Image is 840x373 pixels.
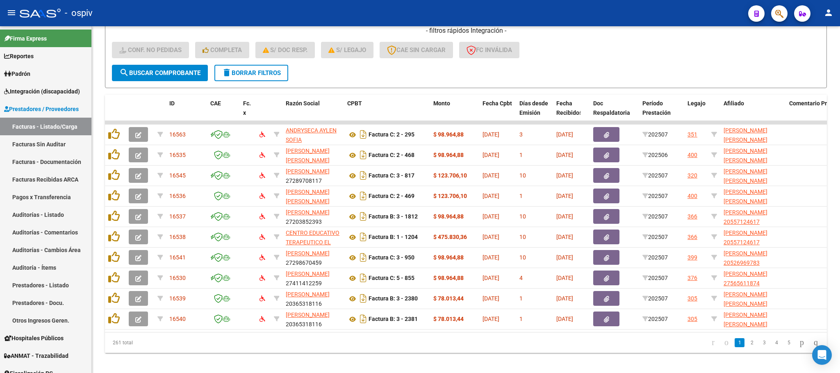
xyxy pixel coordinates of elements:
[433,213,464,220] strong: $ 98.964,88
[358,128,369,141] i: Descargar documento
[483,254,499,261] span: [DATE]
[796,338,808,347] a: go to next page
[516,95,553,131] datatable-header-cell: Días desde Emisión
[770,336,783,350] li: page 4
[369,275,414,282] strong: Factura C: 5 - 855
[328,46,366,54] span: S/ legajo
[358,312,369,325] i: Descargar documento
[214,65,288,81] button: Borrar Filtros
[430,95,479,131] datatable-header-cell: Monto
[222,68,232,77] mat-icon: delete
[733,336,746,350] li: page 1
[286,249,341,266] div: 27298670459
[642,275,668,281] span: 202507
[263,46,308,54] span: S/ Doc Resp.
[519,254,526,261] span: 10
[687,232,697,242] div: 366
[747,338,757,347] a: 2
[687,130,697,139] div: 351
[286,290,341,307] div: 20365318116
[169,234,186,240] span: 16538
[479,95,516,131] datatable-header-cell: Fecha Cpbt
[724,209,767,225] span: [PERSON_NAME] 20557124617
[369,234,418,241] strong: Factura B: 1 - 1204
[687,191,697,201] div: 400
[519,131,523,138] span: 3
[556,254,573,261] span: [DATE]
[166,95,207,131] datatable-header-cell: ID
[119,69,200,77] span: Buscar Comprobante
[433,131,464,138] strong: $ 98.964,88
[358,148,369,161] i: Descargar documento
[112,65,208,81] button: Buscar Comprobante
[286,228,341,246] div: 30716367084
[195,42,249,58] button: Completa
[119,68,129,77] mat-icon: search
[483,234,499,240] span: [DATE]
[642,234,668,240] span: 202507
[642,131,668,138] span: 202507
[286,250,330,257] span: [PERSON_NAME]
[433,316,464,322] strong: $ 78.013,44
[642,213,668,220] span: 202507
[286,208,341,225] div: 27203852393
[358,271,369,284] i: Descargar documento
[642,100,671,116] span: Período Prestación
[724,230,767,246] span: [PERSON_NAME] 20557124617
[286,167,341,184] div: 27289708117
[286,209,330,216] span: [PERSON_NAME]
[207,95,240,131] datatable-header-cell: CAE
[369,152,414,159] strong: Factura C: 2 - 468
[4,105,79,114] span: Prestadores / Proveedores
[169,295,186,302] span: 16539
[556,193,573,199] span: [DATE]
[4,34,47,43] span: Firma Express
[7,8,16,18] mat-icon: menu
[553,95,590,131] datatable-header-cell: Fecha Recibido
[721,338,732,347] a: go to previous page
[358,210,369,223] i: Descargar documento
[169,254,186,261] span: 16541
[642,254,668,261] span: 202507
[286,126,341,143] div: 27417388007
[519,275,523,281] span: 4
[358,230,369,243] i: Descargar documento
[783,336,795,350] li: page 5
[4,52,34,61] span: Reportes
[519,193,523,199] span: 1
[556,172,573,179] span: [DATE]
[344,95,430,131] datatable-header-cell: CPBT
[380,42,453,58] button: CAE SIN CARGAR
[810,338,822,347] a: go to last page
[483,131,499,138] span: [DATE]
[169,100,175,107] span: ID
[483,152,499,158] span: [DATE]
[169,213,186,220] span: 16537
[169,131,186,138] span: 16563
[687,273,697,283] div: 376
[687,294,697,303] div: 305
[286,230,339,255] span: CENTRO EDUCATIVO TERAPEUTICO EL CAMINO SRL
[556,295,573,302] span: [DATE]
[684,95,708,131] datatable-header-cell: Legajo
[321,42,373,58] button: S/ legajo
[286,187,341,205] div: 27297590001
[286,189,330,205] span: [PERSON_NAME] [PERSON_NAME]
[433,295,464,302] strong: $ 78.013,44
[687,314,697,324] div: 305
[369,296,418,302] strong: Factura B: 3 - 2380
[724,271,767,287] span: [PERSON_NAME] 27565611874
[483,213,499,220] span: [DATE]
[65,4,93,22] span: - ospiv
[642,172,668,179] span: 202507
[240,95,256,131] datatable-header-cell: Fc. x
[433,234,467,240] strong: $ 475.830,36
[758,336,770,350] li: page 3
[119,46,182,54] span: Conf. no pedidas
[556,152,573,158] span: [DATE]
[556,213,573,220] span: [DATE]
[642,316,668,322] span: 202507
[286,271,330,277] span: [PERSON_NAME]
[387,46,446,54] span: CAE SIN CARGAR
[467,46,512,54] span: FC Inválida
